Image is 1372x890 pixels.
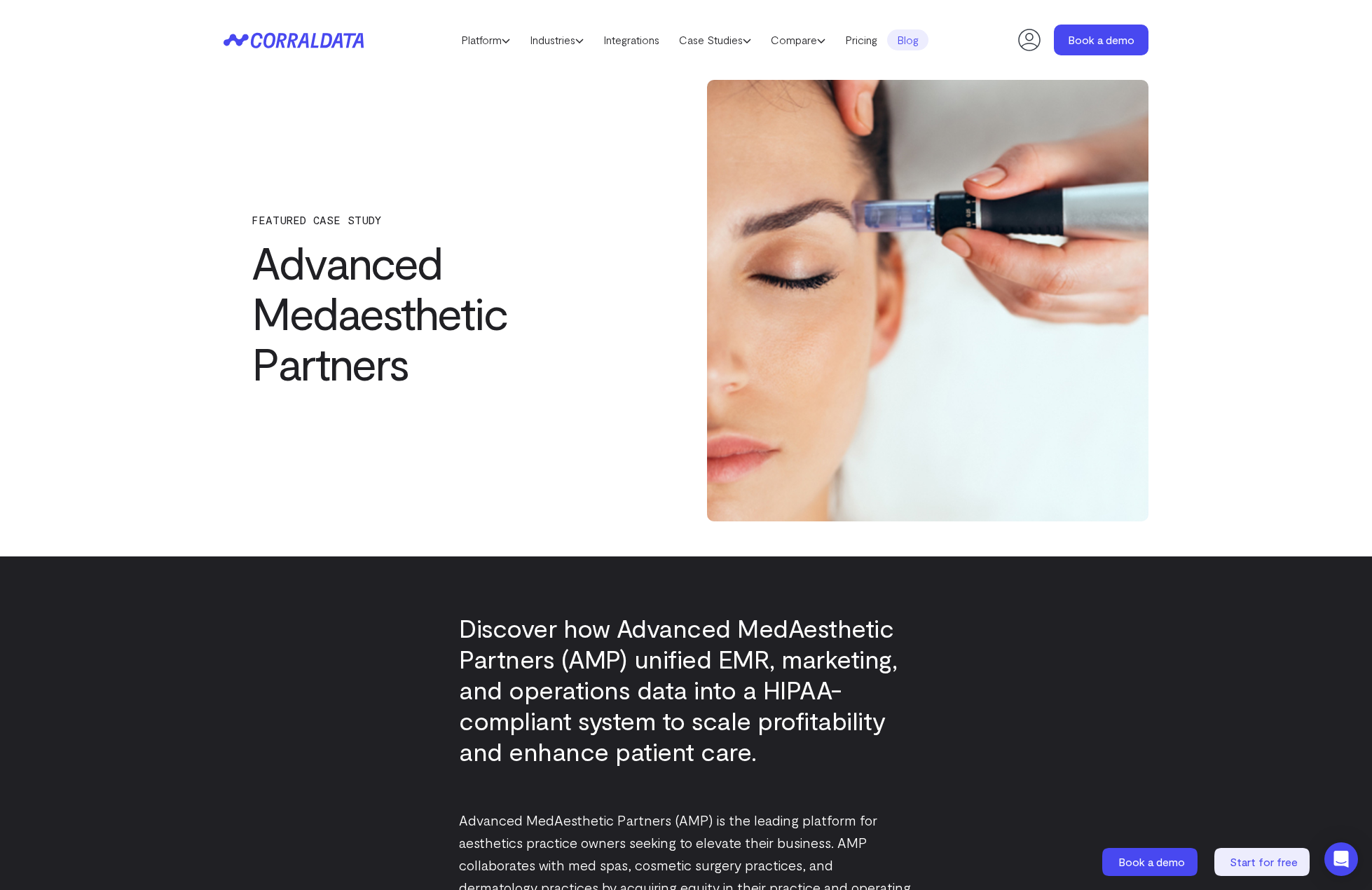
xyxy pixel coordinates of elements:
h1: Advanced Medaesthetic Partners [252,237,637,388]
a: Book a demo [1102,848,1200,876]
span: Book a demo [1118,855,1185,868]
span: Start for free [1230,855,1298,868]
a: Pricing [835,29,887,50]
p: Discover how Advanced MedAesthetic Partners (AMP) unified EMR, marketing, and operations data int... [459,612,913,767]
a: Case Studies [669,29,761,50]
a: Start for free [1214,848,1312,876]
a: Industries [520,29,594,50]
a: Platform [451,29,520,50]
a: Integrations [594,29,669,50]
div: Open Intercom Messenger [1324,842,1358,876]
a: Book a demo [1054,25,1148,55]
a: Compare [761,29,835,50]
a: Blog [887,29,928,50]
p: FEATURED CASE STUDY [252,214,637,226]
